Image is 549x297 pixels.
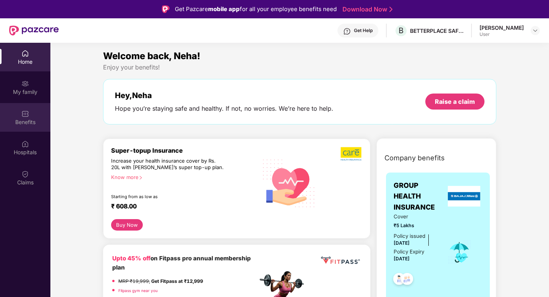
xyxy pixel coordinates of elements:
[258,151,321,215] img: svg+xml;base64,PHN2ZyB4bWxucz0iaHR0cDovL3d3dy53My5vcmcvMjAwMC9zdmciIHhtbG5zOnhsaW5rPSJodHRwOi8vd3...
[399,26,404,35] span: B
[320,254,361,267] img: fppp.png
[532,27,538,34] img: svg+xml;base64,PHN2ZyBpZD0iRHJvcGRvd24tMzJ4MzIiIHhtbG5zPSJodHRwOi8vd3d3LnczLm9yZy8yMDAwL3N2ZyIgd2...
[103,63,497,71] div: Enjoy your benefits!
[118,278,150,284] del: MRP ₹19,999,
[139,176,143,180] span: right
[394,213,437,221] span: Cover
[151,278,203,284] strong: Get Fitpass at ₹12,999
[21,110,29,118] img: svg+xml;base64,PHN2ZyBpZD0iQmVuZWZpdHMiIHhtbG5zPSJodHRwOi8vd3d3LnczLm9yZy8yMDAwL3N2ZyIgd2lkdGg9Ij...
[175,5,337,14] div: Get Pazcare for all your employee benefits need
[111,194,225,199] div: Starting from as low as
[398,271,417,289] img: svg+xml;base64,PHN2ZyB4bWxucz0iaHR0cDovL3d3dy53My5vcmcvMjAwMC9zdmciIHdpZHRoPSI0OC45NDMiIGhlaWdodD...
[410,27,463,34] div: BETTERPLACE SAFETY SOLUTIONS PRIVATE LIMITED
[103,50,200,61] span: Welcome back, Neha!
[343,27,351,35] img: svg+xml;base64,PHN2ZyBpZD0iSGVscC0zMngzMiIgeG1sbnM9Imh0dHA6Ly93d3cudzMub3JnLzIwMDAvc3ZnIiB3aWR0aD...
[21,170,29,178] img: svg+xml;base64,PHN2ZyBpZD0iQ2xhaW0iIHhtbG5zPSJodHRwOi8vd3d3LnczLm9yZy8yMDAwL3N2ZyIgd2lkdGg9IjIwIi...
[354,27,373,34] div: Get Help
[447,240,472,265] img: icon
[111,174,253,179] div: Know more
[341,147,362,161] img: b5dec4f62d2307b9de63beb79f102df3.png
[111,158,225,171] div: Increase your health insurance cover by Rs. 20L with [PERSON_NAME]’s super top-up plan.
[435,97,475,106] div: Raise a claim
[394,240,410,246] span: [DATE]
[115,105,333,113] div: Hope you’re staying safe and healthy. If not, no worries. We’re here to help.
[112,255,150,262] b: Upto 45% off
[115,91,333,100] div: Hey, Neha
[111,219,143,231] button: Buy Now
[118,288,158,293] a: Fitpass gym near you
[394,256,410,261] span: [DATE]
[389,5,392,13] img: Stroke
[111,202,250,211] div: ₹ 608.00
[162,5,170,13] img: Logo
[21,140,29,148] img: svg+xml;base64,PHN2ZyBpZD0iSG9zcGl0YWxzIiB4bWxucz0iaHR0cDovL3d3dy53My5vcmcvMjAwMC9zdmciIHdpZHRoPS...
[342,5,390,13] a: Download Now
[112,255,251,271] b: on Fitpass pro annual membership plan
[384,153,445,163] span: Company benefits
[111,147,258,154] div: Super-topup Insurance
[480,31,524,37] div: User
[394,232,425,240] div: Policy issued
[394,180,446,213] span: GROUP HEALTH INSURANCE
[394,222,437,229] span: ₹5 Lakhs
[390,271,409,289] img: svg+xml;base64,PHN2ZyB4bWxucz0iaHR0cDovL3d3dy53My5vcmcvMjAwMC9zdmciIHdpZHRoPSI0OC45NDMiIGhlaWdodD...
[21,50,29,57] img: svg+xml;base64,PHN2ZyBpZD0iSG9tZSIgeG1sbnM9Imh0dHA6Ly93d3cudzMub3JnLzIwMDAvc3ZnIiB3aWR0aD0iMjAiIG...
[480,24,524,31] div: [PERSON_NAME]
[448,186,481,207] img: insurerLogo
[208,5,240,13] strong: mobile app
[21,80,29,87] img: svg+xml;base64,PHN2ZyB3aWR0aD0iMjAiIGhlaWdodD0iMjAiIHZpZXdCb3g9IjAgMCAyMCAyMCIgZmlsbD0ibm9uZSIgeG...
[394,248,424,256] div: Policy Expiry
[9,26,59,36] img: New Pazcare Logo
